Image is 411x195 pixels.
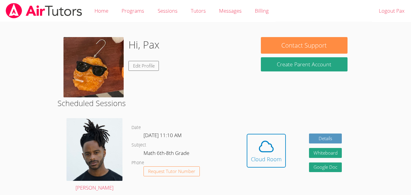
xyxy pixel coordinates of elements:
[131,141,146,149] dt: Subject
[66,118,122,192] a: [PERSON_NAME]
[247,134,286,168] button: Cloud Room
[131,124,141,131] dt: Date
[251,155,282,163] div: Cloud Room
[144,166,200,176] button: Request Tutor Number
[219,7,242,14] span: Messages
[66,118,122,181] img: Portrait.jpg
[63,37,124,97] img: iap_640x640.6527485668_h8im2xu4.webp
[309,148,342,158] button: Whiteboard
[309,162,342,172] a: Google Doc
[131,159,144,167] dt: Phone
[144,149,190,159] dd: Math 6th-8th Grade
[261,37,348,54] button: Contact Support
[148,169,195,174] span: Request Tutor Number
[128,61,159,71] a: Edit Profile
[309,134,342,143] a: Details
[128,37,159,52] h1: Hi, Pax
[57,97,354,109] h2: Scheduled Sessions
[261,57,348,71] button: Create Parent Account
[144,132,182,139] span: [DATE] 11:10 AM
[5,3,83,18] img: airtutors_banner-c4298cdbf04f3fff15de1276eac7730deb9818008684d7c2e4769d2f7ddbe033.png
